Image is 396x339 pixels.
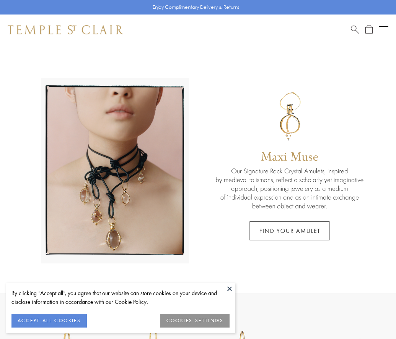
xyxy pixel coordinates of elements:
div: By clicking “Accept all”, you agree that our website can store cookies on your device and disclos... [11,289,230,306]
button: COOKIES SETTINGS [160,314,230,328]
button: ACCEPT ALL COOKIES [11,314,87,328]
a: Open Shopping Bag [365,25,373,34]
p: Enjoy Complimentary Delivery & Returns [153,3,240,11]
img: Temple St. Clair [8,25,123,34]
a: Search [351,25,359,34]
button: Open navigation [379,25,388,34]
